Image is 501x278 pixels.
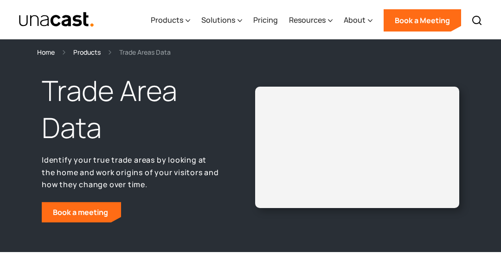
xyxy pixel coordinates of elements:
[37,47,55,57] a: Home
[263,94,452,201] iframe: Unacast - European Vaccines v2
[19,12,94,28] img: Unacast text logo
[151,14,183,25] div: Products
[201,14,235,25] div: Solutions
[289,14,326,25] div: Resources
[42,202,121,222] a: Book a meeting
[151,1,190,39] div: Products
[289,1,333,39] div: Resources
[344,14,366,25] div: About
[42,154,221,191] p: Identify your true trade areas by looking at the home and work origins of your visitors and how t...
[19,12,94,28] a: home
[344,1,373,39] div: About
[119,47,171,57] div: Trade Areas Data
[384,9,461,32] a: Book a Meeting
[253,1,278,39] a: Pricing
[471,15,482,26] img: Search icon
[42,72,221,146] h1: Trade Area Data
[201,1,242,39] div: Solutions
[73,47,101,57] a: Products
